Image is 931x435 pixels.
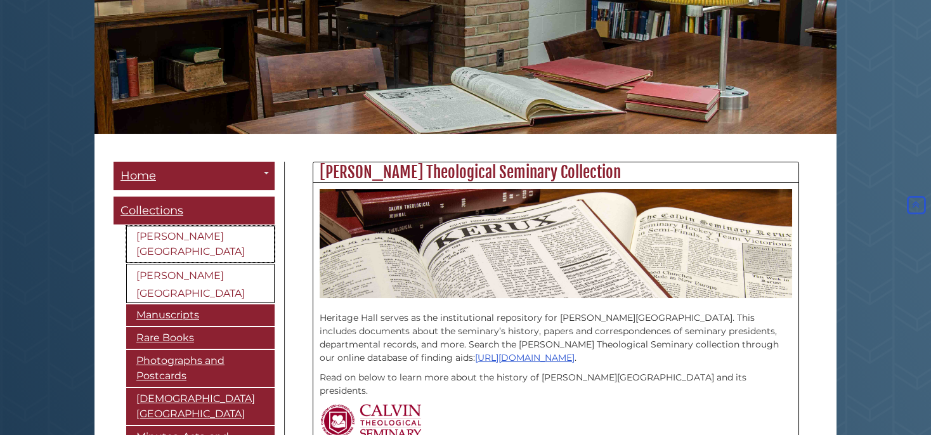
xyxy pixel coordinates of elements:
[320,298,792,365] p: Heritage Hall serves as the institutional repository for [PERSON_NAME][GEOGRAPHIC_DATA]. This inc...
[320,371,792,398] p: Read on below to learn more about the history of [PERSON_NAME][GEOGRAPHIC_DATA] and its presidents.
[126,350,275,387] a: Photographs and Postcards
[313,162,798,183] h2: [PERSON_NAME] Theological Seminary Collection
[126,304,275,326] a: Manuscripts
[320,189,792,297] img: Calvin Theological Seminary Kerux
[114,197,275,225] a: Collections
[120,169,156,183] span: Home
[126,388,275,425] a: [DEMOGRAPHIC_DATA][GEOGRAPHIC_DATA]
[114,162,275,190] a: Home
[126,327,275,349] a: Rare Books
[126,226,275,263] a: [PERSON_NAME][GEOGRAPHIC_DATA]
[126,264,275,303] a: [PERSON_NAME][GEOGRAPHIC_DATA]
[904,199,928,211] a: Back to Top
[120,204,183,217] span: Collections
[475,352,575,363] a: [URL][DOMAIN_NAME]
